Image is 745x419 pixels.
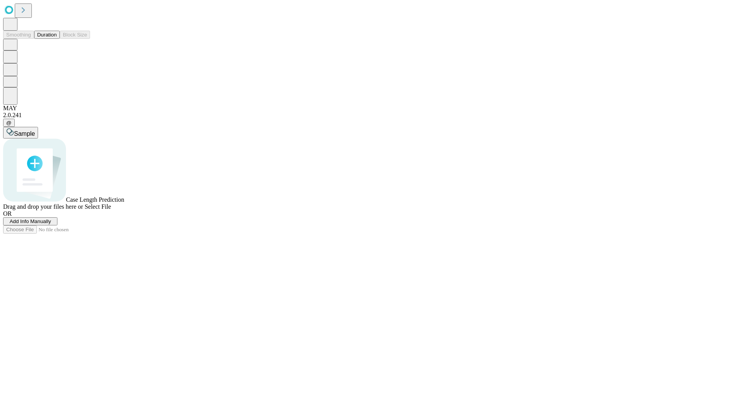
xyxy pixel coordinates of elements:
[3,119,15,127] button: @
[3,217,57,225] button: Add Info Manually
[85,203,111,210] span: Select File
[3,31,34,39] button: Smoothing
[10,218,51,224] span: Add Info Manually
[60,31,90,39] button: Block Size
[34,31,60,39] button: Duration
[3,210,12,217] span: OR
[6,120,12,126] span: @
[66,196,124,203] span: Case Length Prediction
[3,112,742,119] div: 2.0.241
[3,203,83,210] span: Drag and drop your files here or
[3,105,742,112] div: MAY
[14,130,35,137] span: Sample
[3,127,38,139] button: Sample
